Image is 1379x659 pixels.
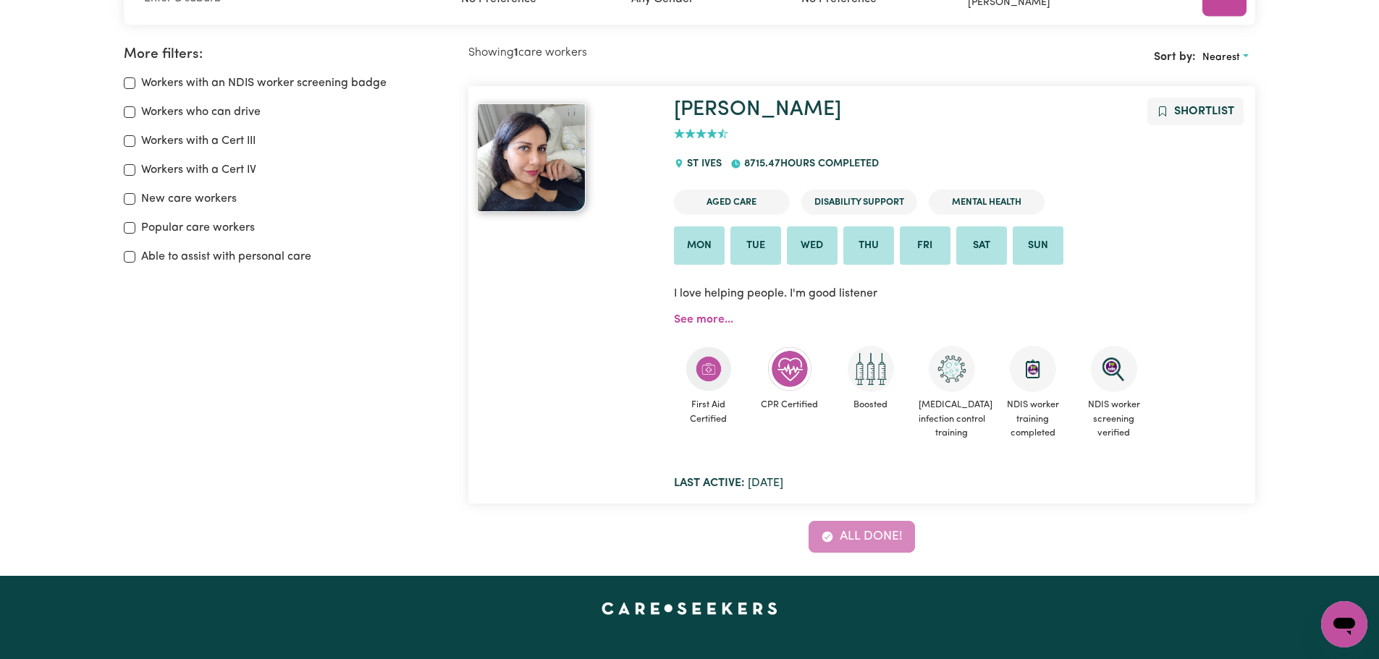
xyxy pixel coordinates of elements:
[767,346,813,392] img: Care and support worker has completed CPR Certification
[477,103,586,212] img: View Mina's profile
[674,126,728,143] div: add rating by typing an integer from 0 to 5 or pressing arrow keys
[141,161,256,179] label: Workers with a Cert IV
[1147,98,1244,125] button: Add to shortlist
[674,190,790,215] li: Aged Care
[674,477,745,489] b: Last active:
[674,314,733,326] a: See more...
[900,226,950,265] li: Available on Fri
[730,226,781,265] li: Available on Tue
[1010,346,1056,392] img: CS Academy: Introduction to NDIS Worker Training course completed
[1091,346,1137,392] img: NDIS Worker Screening Verified
[124,46,451,63] h2: More filters:
[801,190,917,215] li: Disability Support
[674,226,725,265] li: Available on Mon
[1321,601,1367,647] iframe: Button to launch messaging window
[730,145,887,184] div: 8715.47 hours completed
[674,477,783,489] span: [DATE]
[674,145,730,184] div: ST IVES
[787,226,838,265] li: Available on Wed
[956,226,1007,265] li: Available on Sat
[998,392,1068,446] span: NDIS worker training completed
[141,190,237,208] label: New care workers
[674,392,743,431] span: First Aid Certified
[141,103,261,121] label: Workers who can drive
[477,103,657,212] a: Mina
[755,392,825,417] span: CPR Certified
[141,219,255,237] label: Popular care workers
[686,346,732,392] img: Care and support worker has completed First Aid Certification
[514,47,518,59] b: 1
[141,132,256,150] label: Workers with a Cert III
[602,602,777,613] a: Careseekers home page
[929,190,1045,215] li: Mental Health
[917,392,987,446] span: [MEDICAL_DATA] infection control training
[141,75,387,92] label: Workers with an NDIS worker screening badge
[674,99,841,120] a: [PERSON_NAME]
[1154,51,1196,63] span: Sort by:
[1079,392,1149,446] span: NDIS worker screening verified
[929,346,975,392] img: CS Academy: COVID-19 Infection Control Training course completed
[836,392,906,417] span: Boosted
[843,226,894,265] li: Available on Thu
[848,346,894,392] img: Care and support worker has received booster dose of COVID-19 vaccination
[1174,106,1234,117] span: Shortlist
[1202,52,1240,63] span: Nearest
[674,276,1247,311] p: I love helping people. I'm good listener
[468,46,862,60] h2: Showing care workers
[1196,46,1255,69] button: Sort search results
[1013,226,1063,265] li: Available on Sun
[141,248,311,265] label: Able to assist with personal care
